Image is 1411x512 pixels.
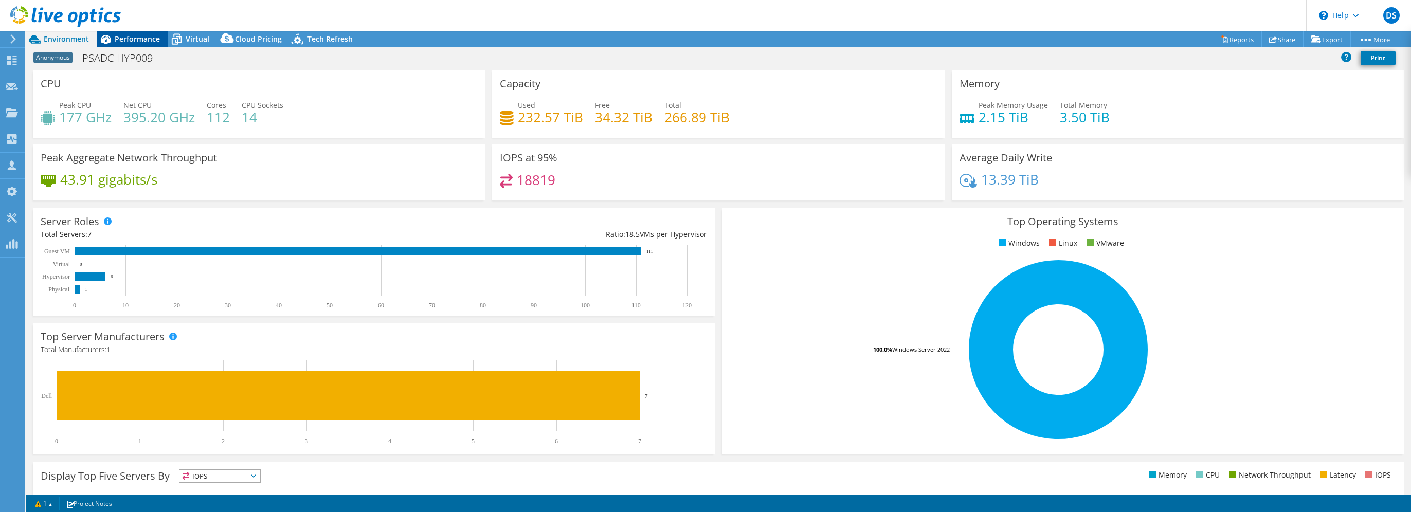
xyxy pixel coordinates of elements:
[115,34,160,44] span: Performance
[1046,237,1077,249] li: Linux
[581,302,590,309] text: 100
[55,437,58,445] text: 0
[59,497,119,510] a: Project Notes
[179,470,260,482] span: IOPS
[378,302,384,309] text: 60
[44,34,89,44] span: Environment
[222,437,225,445] text: 2
[1319,11,1328,20] svg: \n
[111,274,113,279] text: 6
[242,100,283,110] span: CPU Sockets
[595,112,653,123] h4: 34.32 TiB
[1383,7,1400,24] span: DS
[138,437,141,445] text: 1
[123,112,195,123] h4: 395.20 GHz
[374,229,707,240] div: Ratio: VMs per Hypervisor
[305,437,308,445] text: 3
[73,302,76,309] text: 0
[631,302,641,309] text: 110
[186,34,209,44] span: Virtual
[555,437,558,445] text: 6
[53,261,70,268] text: Virtual
[106,344,111,354] span: 1
[429,302,435,309] text: 70
[307,34,353,44] span: Tech Refresh
[41,152,217,163] h3: Peak Aggregate Network Throughput
[327,302,333,309] text: 50
[517,174,555,186] h4: 18819
[682,302,692,309] text: 120
[625,229,640,239] span: 18.5
[1146,469,1187,481] li: Memory
[500,78,540,89] h3: Capacity
[41,78,61,89] h3: CPU
[960,78,1000,89] h3: Memory
[276,302,282,309] text: 40
[1261,31,1304,47] a: Share
[518,100,535,110] span: Used
[531,302,537,309] text: 90
[242,112,283,123] h4: 14
[1213,31,1262,47] a: Reports
[500,152,557,163] h3: IOPS at 95%
[664,112,730,123] h4: 266.89 TiB
[645,393,648,399] text: 7
[1361,51,1396,65] a: Print
[996,237,1040,249] li: Windows
[41,216,99,227] h3: Server Roles
[122,302,129,309] text: 10
[60,174,157,185] h4: 43.91 gigabits/s
[1363,469,1391,481] li: IOPS
[42,273,70,280] text: Hypervisor
[33,52,73,63] span: Anonymous
[472,437,475,445] text: 5
[1226,469,1311,481] li: Network Throughput
[1193,469,1220,481] li: CPU
[174,302,180,309] text: 20
[873,345,892,353] tspan: 100.0%
[28,497,60,510] a: 1
[730,216,1396,227] h3: Top Operating Systems
[207,100,226,110] span: Cores
[85,287,87,292] text: 1
[44,248,70,255] text: Guest VM
[960,152,1052,163] h3: Average Daily Write
[388,437,391,445] text: 4
[1084,237,1124,249] li: VMware
[1317,469,1356,481] li: Latency
[1350,31,1398,47] a: More
[1303,31,1351,47] a: Export
[480,302,486,309] text: 80
[892,345,950,353] tspan: Windows Server 2022
[207,112,230,123] h4: 112
[1060,100,1107,110] span: Total Memory
[981,174,1039,185] h4: 13.39 TiB
[41,331,165,342] h3: Top Server Manufacturers
[646,249,653,254] text: 111
[78,52,169,64] h1: PSADC-HYP009
[638,437,641,445] text: 7
[59,100,91,110] span: Peak CPU
[87,229,92,239] span: 7
[1060,112,1110,123] h4: 3.50 TiB
[979,100,1048,110] span: Peak Memory Usage
[41,344,707,355] h4: Total Manufacturers:
[225,302,231,309] text: 30
[595,100,610,110] span: Free
[123,100,152,110] span: Net CPU
[41,229,374,240] div: Total Servers:
[41,392,52,399] text: Dell
[664,100,681,110] span: Total
[59,112,112,123] h4: 177 GHz
[979,112,1048,123] h4: 2.15 TiB
[235,34,282,44] span: Cloud Pricing
[80,262,82,267] text: 0
[518,112,583,123] h4: 232.57 TiB
[48,286,69,293] text: Physical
